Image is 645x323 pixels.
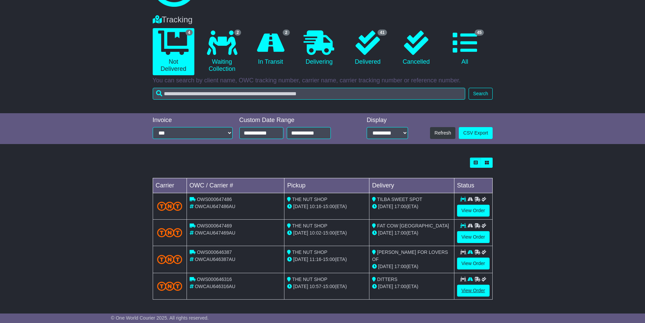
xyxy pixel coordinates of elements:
[457,231,490,243] a: View Order
[157,255,182,264] img: TNT_Domestic.png
[195,204,235,209] span: OWCAU647486AU
[195,257,235,262] span: OWCAU646387AU
[475,29,484,36] span: 45
[287,283,366,290] div: - (ETA)
[195,230,235,236] span: OWCAU647469AU
[309,204,321,209] span: 10:16
[394,230,406,236] span: 17:00
[292,223,327,228] span: THE NUT SHOP
[377,277,397,282] span: DITTERS
[323,230,335,236] span: 15:00
[201,28,243,75] a: 2 Waiting Collection
[459,127,492,139] a: CSV Export
[153,178,187,193] td: Carrier
[153,117,233,124] div: Invoice
[309,284,321,289] span: 10:57
[378,230,393,236] span: [DATE]
[197,277,232,282] span: OWS000646316
[372,283,451,290] div: (ETA)
[197,197,232,202] span: OWS000647486
[186,29,193,36] span: 4
[377,197,423,202] span: TILBA SWEET SPOT
[187,178,284,193] td: OWC / Carrier #
[157,228,182,237] img: TNT_Domestic.png
[287,256,366,263] div: - (ETA)
[395,28,437,68] a: Cancelled
[293,230,308,236] span: [DATE]
[234,29,241,36] span: 2
[372,203,451,210] div: (ETA)
[430,127,455,139] button: Refresh
[469,88,492,100] button: Search
[149,15,496,25] div: Tracking
[378,284,393,289] span: [DATE]
[323,284,335,289] span: 15:00
[372,249,448,262] span: [PERSON_NAME] FOR LOVERS OF
[153,28,194,75] a: 4 Not Delivered
[377,223,449,228] span: FAT COW [GEOGRAPHIC_DATA]
[369,178,454,193] td: Delivery
[293,204,308,209] span: [DATE]
[457,285,490,297] a: View Order
[250,28,291,68] a: 2 In Transit
[298,28,340,68] a: Delivering
[309,230,321,236] span: 10:02
[293,257,308,262] span: [DATE]
[239,117,348,124] div: Custom Date Range
[157,282,182,291] img: TNT_Domestic.png
[292,197,327,202] span: THE NUT SHOP
[457,258,490,269] a: View Order
[111,315,209,321] span: © One World Courier 2025. All rights reserved.
[157,202,182,211] img: TNT_Domestic.png
[367,117,408,124] div: Display
[292,249,327,255] span: THE NUT SHOP
[283,29,290,36] span: 2
[292,277,327,282] span: THE NUT SHOP
[347,28,388,68] a: 41 Delivered
[195,284,235,289] span: OWCAU646316AU
[197,249,232,255] span: OWS000646387
[284,178,369,193] td: Pickup
[287,203,366,210] div: - (ETA)
[372,263,451,270] div: (ETA)
[378,264,393,269] span: [DATE]
[153,77,493,84] p: You can search by client name, OWC tracking number, carrier name, carrier tracking number or refe...
[394,284,406,289] span: 17:00
[323,204,335,209] span: 15:00
[378,29,387,36] span: 41
[444,28,486,68] a: 45 All
[372,229,451,237] div: (ETA)
[309,257,321,262] span: 11:16
[287,229,366,237] div: - (ETA)
[197,223,232,228] span: OWS000647469
[293,284,308,289] span: [DATE]
[457,205,490,217] a: View Order
[378,204,393,209] span: [DATE]
[394,204,406,209] span: 17:00
[323,257,335,262] span: 15:00
[394,264,406,269] span: 17:00
[454,178,492,193] td: Status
